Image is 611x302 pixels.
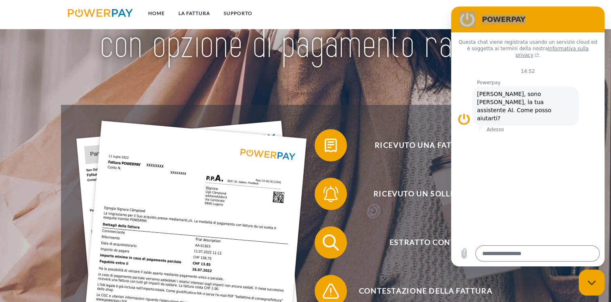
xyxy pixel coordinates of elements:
[505,6,527,21] a: CG
[321,281,341,301] img: qb_warning.svg
[68,9,133,17] img: logo-powerpay.svg
[141,6,172,21] a: Home
[451,6,605,266] iframe: Finestra di messaggistica
[327,226,525,259] span: Estratto conto
[315,129,525,162] button: Ricevuto una fattura?
[327,129,525,162] span: Ricevuto una fattura?
[579,270,605,296] iframe: Pulsante per aprire la finestra di messaggistica, conversazione in corso
[315,178,525,210] button: Ricevuto un sollecito?
[315,226,525,259] button: Estratto conto
[321,232,341,253] img: qb_search.svg
[321,135,341,155] img: qb_bill.svg
[172,6,217,21] a: LA FATTURA
[321,184,341,204] img: qb_bell.svg
[217,6,259,21] a: Supporto
[327,178,525,210] span: Ricevuto un sollecito?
